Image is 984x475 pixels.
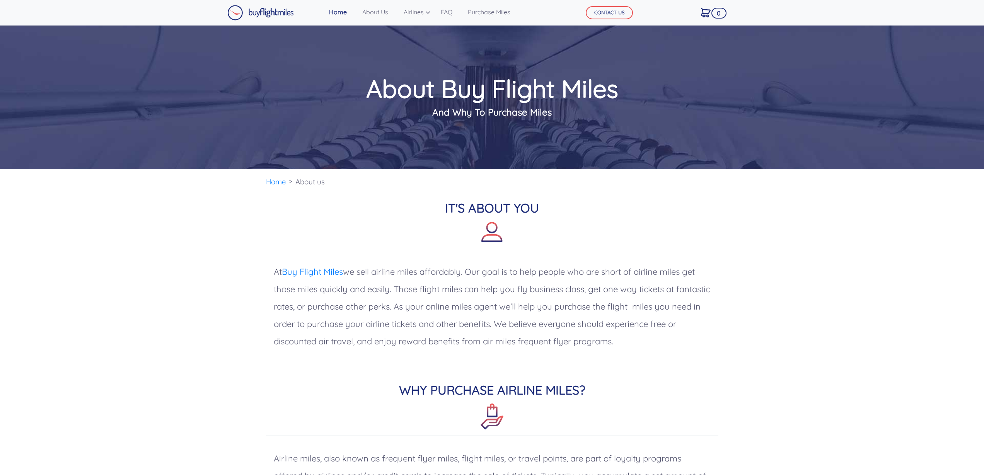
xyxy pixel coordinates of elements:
a: Airlines [401,4,428,20]
a: Buy Flight Miles [282,266,343,277]
img: about-icon [479,403,505,429]
h2: IT'S ABOUT YOU [266,201,718,249]
p: At we sell airline miles affordably. Our goal is to help people who are short of airline miles ge... [266,255,718,358]
a: Purchase Miles [465,4,513,20]
li: About us [292,169,329,194]
button: CONTACT US [586,6,633,19]
a: About Us [359,4,391,20]
a: FAQ [438,4,455,20]
a: Home [266,177,286,186]
a: Home [326,4,350,20]
img: Buy Flight Miles Logo [227,5,294,20]
a: Buy Flight Miles Logo [227,3,294,22]
h2: WHY PURCHASE AIRLINE MILES? [266,383,718,436]
a: 0 [698,4,714,20]
img: about-icon [481,221,503,243]
img: Cart [701,8,711,17]
span: 0 [711,8,726,19]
